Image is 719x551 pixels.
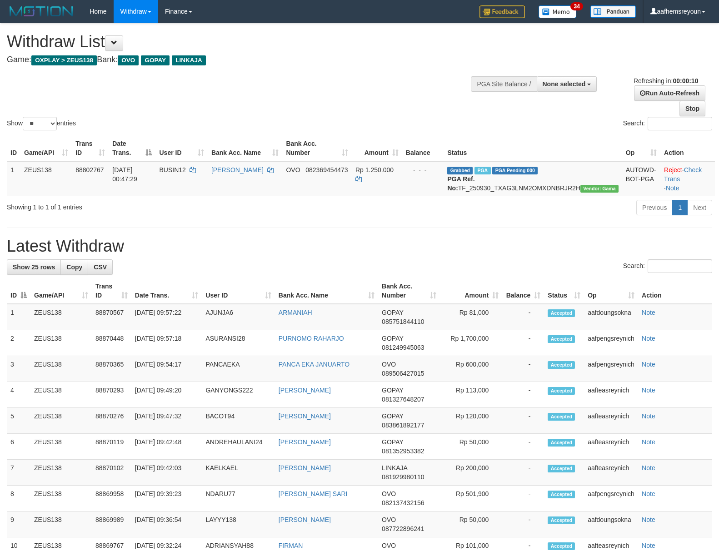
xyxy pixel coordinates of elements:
[479,5,525,18] img: Feedback.jpg
[7,55,470,65] h4: Game: Bank:
[7,117,76,130] label: Show entries
[202,304,275,330] td: AJUNJA6
[131,304,202,330] td: [DATE] 09:57:22
[202,278,275,304] th: User ID: activate to sort column ascending
[7,278,30,304] th: ID: activate to sort column descending
[406,165,440,174] div: - - -
[382,490,396,497] span: OVO
[642,412,655,420] a: Note
[279,412,331,420] a: [PERSON_NAME]
[548,439,575,447] span: Accepted
[92,278,131,304] th: Trans ID: activate to sort column ascending
[202,330,275,356] td: ASURANSI28
[548,335,575,343] span: Accepted
[7,330,30,356] td: 2
[382,473,424,481] span: Copy 081929980110 to clipboard
[642,490,655,497] a: Note
[440,356,502,382] td: Rp 600,000
[402,135,444,161] th: Balance
[202,408,275,434] td: BACOT94
[502,304,544,330] td: -
[382,370,424,377] span: Copy 089506427015 to clipboard
[642,335,655,342] a: Note
[155,135,207,161] th: User ID: activate to sort column ascending
[88,259,113,275] a: CSV
[622,161,660,196] td: AUTOWD-BOT-PGA
[279,387,331,394] a: [PERSON_NAME]
[30,304,92,330] td: ZEUS138
[440,511,502,537] td: Rp 50,000
[548,413,575,421] span: Accepted
[7,33,470,51] h1: Withdraw List
[202,382,275,408] td: GANYONGS222
[7,486,30,511] td: 8
[584,304,638,330] td: aafdoungsokna
[92,382,131,408] td: 88870293
[502,330,544,356] td: -
[208,135,283,161] th: Bank Acc. Name: activate to sort column ascending
[211,166,264,174] a: [PERSON_NAME]
[30,278,92,304] th: Game/API: activate to sort column ascending
[648,117,712,130] input: Search:
[660,135,715,161] th: Action
[279,438,331,446] a: [PERSON_NAME]
[502,511,544,537] td: -
[537,76,597,92] button: None selected
[584,278,638,304] th: Op: activate to sort column ascending
[672,200,688,215] a: 1
[20,161,72,196] td: ZEUS138
[539,5,577,18] img: Button%20Memo.svg
[30,356,92,382] td: ZEUS138
[447,167,473,174] span: Grabbed
[279,335,344,342] a: PURNOMO RAHARJO
[440,486,502,511] td: Rp 501,900
[131,330,202,356] td: [DATE] 09:57:18
[666,184,679,192] a: Note
[634,77,698,84] span: Refreshing in:
[502,356,544,382] td: -
[548,309,575,317] span: Accepted
[382,309,403,316] span: GOPAY
[279,309,312,316] a: ARMANIAH
[7,434,30,460] td: 6
[7,460,30,486] td: 7
[584,486,638,511] td: aafpengsreynich
[131,278,202,304] th: Date Trans.: activate to sort column ascending
[548,491,575,498] span: Accepted
[642,464,655,472] a: Note
[131,486,202,511] td: [DATE] 09:39:23
[141,55,170,65] span: GOPAY
[440,460,502,486] td: Rp 200,000
[584,511,638,537] td: aafdoungsokna
[548,465,575,472] span: Accepted
[202,460,275,486] td: KAELKAEL
[622,135,660,161] th: Op: activate to sort column ascending
[474,167,490,174] span: Marked by aafsreyleap
[679,101,705,116] a: Stop
[382,335,403,342] span: GOPAY
[502,278,544,304] th: Balance: activate to sort column ascending
[580,185,619,193] span: Vendor URL: https://trx31.1velocity.biz
[202,356,275,382] td: PANCAEKA
[584,408,638,434] td: aafteasreynich
[279,542,303,549] a: FIRMAN
[382,361,396,368] span: OVO
[502,434,544,460] td: -
[30,486,92,511] td: ZEUS138
[382,344,424,351] span: Copy 081249945063 to clipboard
[502,460,544,486] td: -
[382,516,396,523] span: OVO
[131,460,202,486] td: [DATE] 09:42:03
[584,434,638,460] td: aafteasreynich
[7,511,30,537] td: 9
[7,237,712,255] h1: Latest Withdraw
[30,434,92,460] td: ZEUS138
[440,408,502,434] td: Rp 120,000
[584,330,638,356] td: aafpengsreynich
[112,166,137,183] span: [DATE] 00:47:29
[543,80,586,88] span: None selected
[502,382,544,408] td: -
[382,396,424,403] span: Copy 081327648207 to clipboard
[279,516,331,523] a: [PERSON_NAME]
[131,434,202,460] td: [DATE] 09:42:48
